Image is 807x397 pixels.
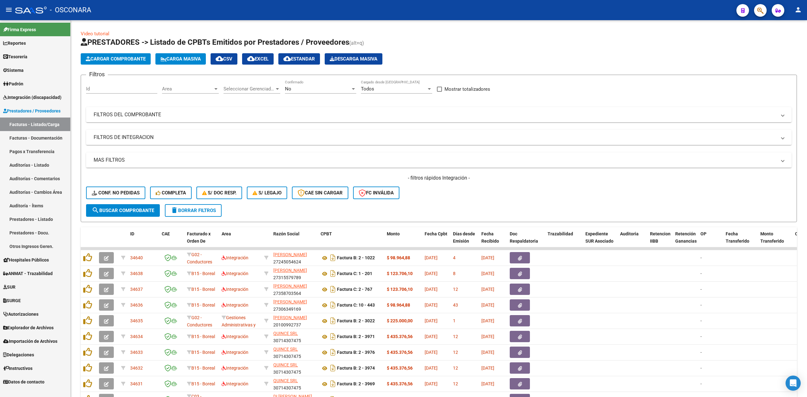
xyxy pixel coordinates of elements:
span: Fecha Cpbt [425,231,447,236]
span: 34633 [130,350,143,355]
span: QUINCE SRL [273,378,298,383]
span: S/ legajo [253,190,282,196]
span: Completa [156,190,186,196]
span: 34632 [130,365,143,371]
datatable-header-cell: Días desde Emisión [450,227,479,255]
span: Integración [222,365,248,371]
span: Tesorería [3,53,27,60]
span: B15 - Boreal [191,381,215,386]
mat-icon: cloud_download [216,55,223,62]
span: EXCEL [247,56,269,62]
span: Retención Ganancias [675,231,697,244]
span: S/ Doc Resp. [202,190,237,196]
span: Fecha Transferido [726,231,749,244]
span: 34640 [130,255,143,260]
strong: $ 123.706,10 [387,287,413,292]
span: Descarga Masiva [330,56,377,62]
span: 12 [453,287,458,292]
strong: $ 98.964,88 [387,255,410,260]
h4: - filtros rápidos Integración - [86,175,792,181]
button: Descarga Masiva [325,53,382,65]
span: [DATE] [481,287,494,292]
span: [DATE] [425,365,438,371]
span: 8 [453,271,456,276]
datatable-header-cell: Fecha Recibido [479,227,507,255]
div: Open Intercom Messenger [786,376,801,391]
datatable-header-cell: OP [698,227,723,255]
span: PRESTADORES -> Listado de CPBTs Emitidos por Prestadores / Proveedores [81,38,349,47]
span: Gestiones Administrativas y Otros [222,315,256,335]
strong: Factura B: 2 - 3974 [337,366,375,371]
button: FC Inválida [353,187,399,199]
span: Días desde Emisión [453,231,475,244]
span: [PERSON_NAME] [273,252,307,257]
span: [DATE] [481,365,494,371]
datatable-header-cell: Trazabilidad [545,227,583,255]
span: Auditoria [620,231,639,236]
span: Doc Respaldatoria [510,231,538,244]
mat-expansion-panel-header: MAS FILTROS [86,152,792,168]
span: OP [700,231,706,236]
span: Area [222,231,231,236]
span: - [700,381,702,386]
div: 27358703564 [273,283,316,296]
span: [DATE] [425,302,438,308]
span: SURGE [3,297,21,304]
span: CAE SIN CARGAR [298,190,343,196]
span: Delegaciones [3,351,34,358]
span: Datos de contacto [3,378,44,385]
span: Todos [361,86,374,92]
span: - [700,350,702,355]
datatable-header-cell: ID [128,227,159,255]
mat-panel-title: FILTROS DEL COMPROBANTE [94,111,776,118]
strong: $ 435.376,56 [387,381,413,386]
strong: Factura C: 2 - 767 [337,287,372,292]
span: - [700,255,702,260]
span: - [700,287,702,292]
span: Expediente SUR Asociado [585,231,613,244]
div: 30714307475 [273,361,316,375]
span: Integración (discapacidad) [3,94,61,101]
button: Carga Masiva [155,53,206,65]
span: Instructivos [3,365,32,372]
span: 34631 [130,381,143,386]
span: 34637 [130,287,143,292]
i: Descargar documento [329,331,337,342]
span: B15 - Boreal [191,350,215,355]
strong: $ 98.964,88 [387,302,410,308]
div: 27315579789 [273,267,316,280]
datatable-header-cell: Retencion IIBB [647,227,673,255]
mat-icon: menu [5,6,13,14]
strong: $ 435.376,56 [387,334,413,339]
datatable-header-cell: Monto [384,227,422,255]
i: Descargar documento [329,300,337,310]
i: Descargar documento [329,253,337,263]
span: Integración [222,381,248,386]
span: G02 - Conductores Navales Central [187,315,212,342]
span: [DATE] [481,255,494,260]
span: 12 [453,334,458,339]
span: Buscar Comprobante [92,208,154,213]
div: 30714307475 [273,330,316,343]
span: Facturado x Orden De [187,231,211,244]
mat-expansion-panel-header: FILTROS DEL COMPROBANTE [86,107,792,122]
datatable-header-cell: CPBT [318,227,384,255]
span: [PERSON_NAME] [273,315,307,320]
span: [PERSON_NAME] [273,284,307,289]
button: Cargar Comprobante [81,53,151,65]
span: [DATE] [425,318,438,323]
button: Estandar [278,53,320,65]
span: - [700,334,702,339]
i: Descargar documento [329,379,337,389]
span: [DATE] [481,302,494,308]
span: CSV [216,56,232,62]
span: Importación de Archivos [3,338,57,345]
strong: Factura B: 2 - 3971 [337,334,375,339]
strong: Factura C: 1 - 201 [337,271,372,276]
strong: $ 225.000,00 [387,318,413,323]
span: Integración [222,350,248,355]
span: Monto Transferido [760,231,784,244]
div: 20100992737 [273,314,316,327]
button: CSV [211,53,237,65]
mat-icon: delete [171,206,178,214]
